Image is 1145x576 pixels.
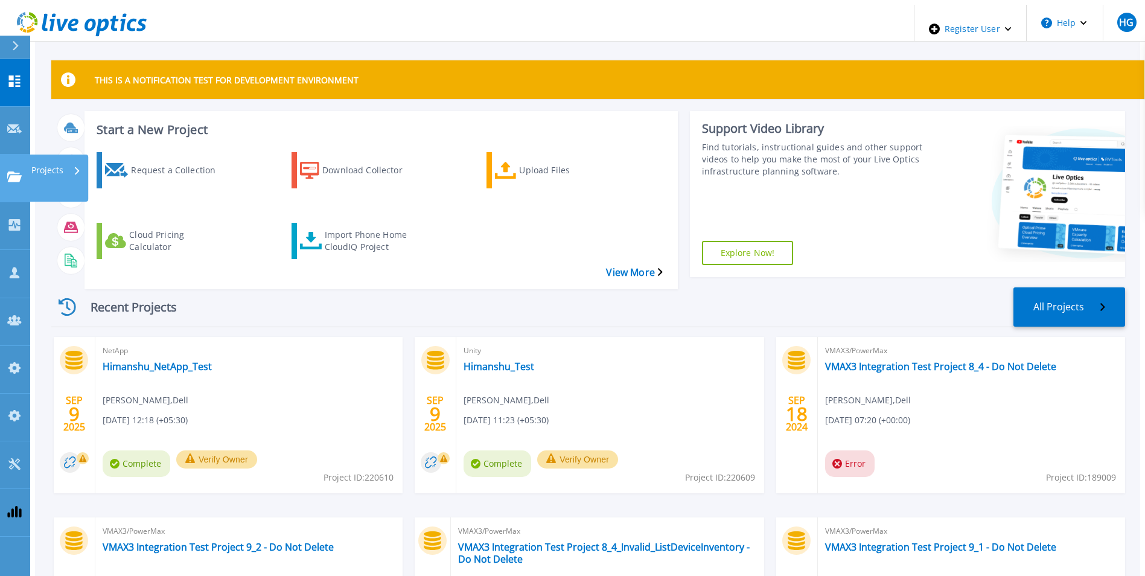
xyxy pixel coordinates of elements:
[914,5,1026,53] div: Register User
[606,267,662,278] a: View More
[176,450,257,469] button: Verify Owner
[51,292,196,322] div: Recent Projects
[31,155,63,186] p: Projects
[1027,5,1102,41] button: Help
[786,409,808,419] span: 18
[424,392,447,436] div: SEP 2025
[702,141,923,178] div: Find tutorials, instructional guides and other support videos to help you make the most of your L...
[103,450,170,477] span: Complete
[464,450,531,477] span: Complete
[63,392,86,436] div: SEP 2025
[322,155,419,185] div: Download Collector
[103,344,395,357] span: NetApp
[685,471,755,484] span: Project ID: 220609
[129,226,226,256] div: Cloud Pricing Calculator
[825,541,1056,553] a: VMAX3 Integration Test Project 9_1 - Do Not Delete
[292,152,438,188] a: Download Collector
[825,344,1118,357] span: VMAX3/PowerMax
[464,360,534,373] a: Himanshu_Test
[97,223,243,259] a: Cloud Pricing Calculator
[95,74,359,86] p: THIS IS A NOTIFICATION TEST FOR DEVELOPMENT ENVIRONMENT
[1119,18,1134,27] span: HG
[825,525,1118,538] span: VMAX3/PowerMax
[458,525,757,538] span: VMAX3/PowerMax
[464,394,549,407] span: [PERSON_NAME] , Dell
[1046,471,1116,484] span: Project ID: 189009
[131,155,228,185] div: Request a Collection
[537,450,618,469] button: Verify Owner
[103,414,188,427] span: [DATE] 12:18 (+05:30)
[69,409,80,419] span: 9
[324,471,394,484] span: Project ID: 220610
[103,541,334,553] a: VMAX3 Integration Test Project 9_2 - Do Not Delete
[97,123,662,136] h3: Start a New Project
[519,155,616,185] div: Upload Files
[825,360,1056,373] a: VMAX3 Integration Test Project 8_4 - Do Not Delete
[464,414,549,427] span: [DATE] 11:23 (+05:30)
[486,152,633,188] a: Upload Files
[702,121,923,136] div: Support Video Library
[97,152,243,188] a: Request a Collection
[325,226,421,256] div: Import Phone Home CloudIQ Project
[103,525,395,538] span: VMAX3/PowerMax
[103,360,212,373] a: Himanshu_NetApp_Test
[458,541,757,565] a: VMAX3 Integration Test Project 8_4_Invalid_ListDeviceInventory - Do Not Delete
[702,241,794,265] a: Explore Now!
[785,392,808,436] div: SEP 2024
[103,394,188,407] span: [PERSON_NAME] , Dell
[1013,287,1125,327] a: All Projects
[825,414,910,427] span: [DATE] 07:20 (+00:00)
[825,394,911,407] span: [PERSON_NAME] , Dell
[430,409,441,419] span: 9
[464,344,756,357] span: Unity
[825,450,875,477] span: Error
